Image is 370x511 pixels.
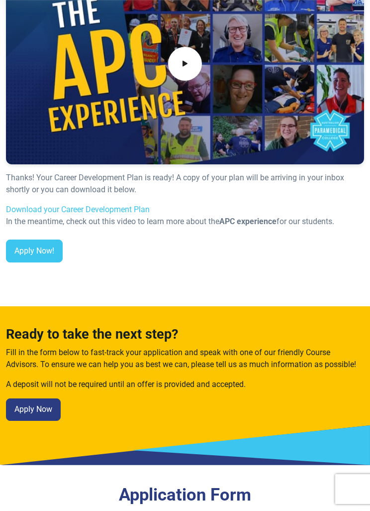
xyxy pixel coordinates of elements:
a: Apply Now [6,398,61,421]
a: Apply Now! [6,240,63,262]
a: Download your Career Development Plan [6,205,150,214]
p: A deposit will not be required until an offer is provided and accepted. [6,379,364,390]
p: Thanks! Your Career Development Plan is ready! A copy of your plan will be arriving in your inbox... [6,172,364,196]
p: Fill in the form below to fast-track your application and speak with one of our friendly Course A... [6,347,364,371]
p: In the meantime, check out this video to learn more about the for our students. [6,216,364,228]
h3: Ready to take the next step? [6,326,364,343]
a: Application Form [119,485,251,505]
strong: APC experience [219,217,277,226]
